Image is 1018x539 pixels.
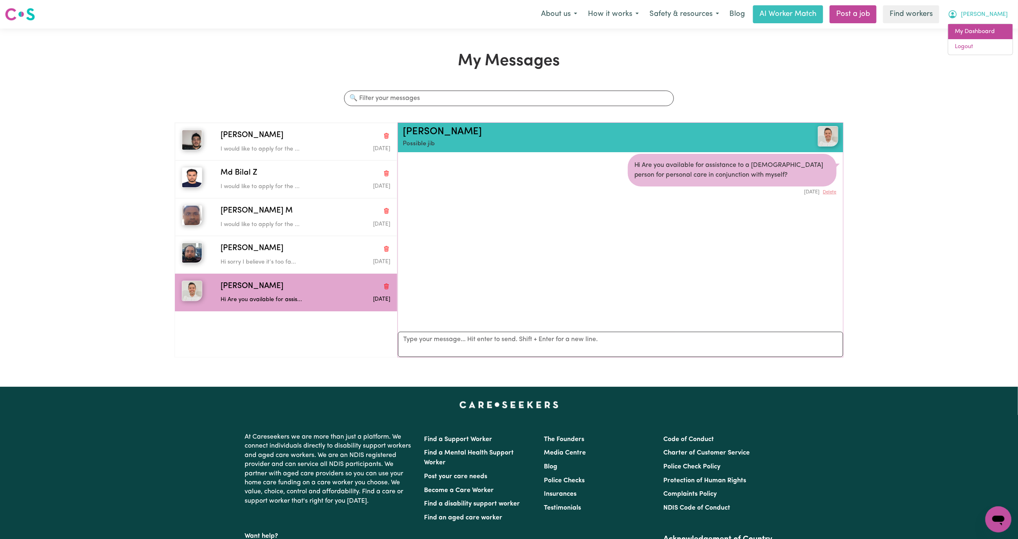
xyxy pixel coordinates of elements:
p: I would like to apply for the ... [221,145,333,154]
span: [PERSON_NAME] [221,281,283,293]
span: Message sent on August 5, 2025 [373,222,390,227]
img: Md Bilal Z [182,167,202,188]
p: I would like to apply for the ... [221,182,333,191]
a: My Dashboard [948,24,1013,40]
button: Delete [823,189,837,196]
p: I would like to apply for the ... [221,220,333,229]
button: Safety & resources [644,6,724,23]
button: Krish B[PERSON_NAME]Delete conversationI would like to apply for the ...Message sent on September... [175,123,397,160]
h1: My Messages [174,51,844,71]
span: Md Bilal Z [221,167,257,179]
a: Testimonials [544,505,581,511]
span: [PERSON_NAME] [221,130,283,142]
a: Charter of Customer Service [663,450,750,456]
a: Police Check Policy [663,464,720,470]
span: [PERSON_NAME] [961,10,1008,19]
a: Complaints Policy [663,491,717,497]
a: The Founders [544,436,584,443]
a: Blog [724,5,750,23]
img: Careseekers logo [5,7,35,22]
div: Hi Are you available for assistance to a [DEMOGRAPHIC_DATA] person for personal care in conjuncti... [628,154,837,186]
button: Delete conversation [383,130,390,141]
a: NDIS Code of Conduct [663,505,730,511]
button: My Account [943,6,1013,23]
button: Delete conversation [383,206,390,216]
a: Find workers [883,5,939,23]
img: Ahmad S [182,243,202,263]
button: About us [536,6,583,23]
p: Hi sorry I believe it’s too fa... [221,258,333,267]
a: Protection of Human Rights [663,477,746,484]
button: Ahmad S[PERSON_NAME]Delete conversationHi sorry I believe it’s too fa...Message sent on August 5,... [175,236,397,273]
button: Md Bilal ZMd Bilal ZDelete conversationI would like to apply for the ...Message sent on September... [175,160,397,198]
span: Message sent on September 1, 2025 [373,184,390,189]
a: Logout [948,39,1013,55]
p: At Careseekers we are more than just a platform. We connect individuals directly to disability su... [245,429,415,509]
a: Find a Support Worker [424,436,492,443]
a: Code of Conduct [663,436,714,443]
img: Mohammad Shipon M [182,205,202,226]
a: Ulises Emiliano R [766,126,838,146]
a: Insurances [544,491,576,497]
button: Ulises Emiliano R[PERSON_NAME]Delete conversationHi Are you available for assis...Message sent on... [175,274,397,311]
a: Careseekers logo [5,5,35,24]
a: Post a job [830,5,877,23]
iframe: Button to launch messaging window, conversation in progress [985,506,1011,532]
div: [DATE] [628,186,837,196]
button: Delete conversation [383,168,390,179]
span: [PERSON_NAME] [221,243,283,255]
span: Message sent on September 1, 2025 [373,146,390,151]
a: Find a Mental Health Support Worker [424,450,514,466]
button: Delete conversation [383,281,390,292]
span: [PERSON_NAME] M [221,205,293,217]
a: Become a Care Worker [424,487,494,494]
p: Possible jib [403,140,766,149]
a: Post your care needs [424,473,488,480]
input: 🔍 Filter your messages [344,91,674,106]
a: Careseekers home page [459,401,559,408]
p: Hi Are you available for assis... [221,295,333,304]
img: View Ulises Emiliano R's profile [818,126,838,146]
a: [PERSON_NAME] [403,127,482,137]
a: Find an aged care worker [424,515,503,521]
span: Message sent on August 5, 2025 [373,297,390,302]
span: Message sent on August 5, 2025 [373,259,390,264]
a: AI Worker Match [753,5,823,23]
button: Mohammad Shipon M[PERSON_NAME] MDelete conversationI would like to apply for the ...Message sent ... [175,198,397,236]
a: Media Centre [544,450,586,456]
button: How it works [583,6,644,23]
a: Blog [544,464,557,470]
a: Police Checks [544,477,585,484]
button: Delete conversation [383,244,390,254]
a: Find a disability support worker [424,501,520,507]
img: Krish B [182,130,202,150]
img: Ulises Emiliano R [182,281,202,301]
div: My Account [948,24,1013,55]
